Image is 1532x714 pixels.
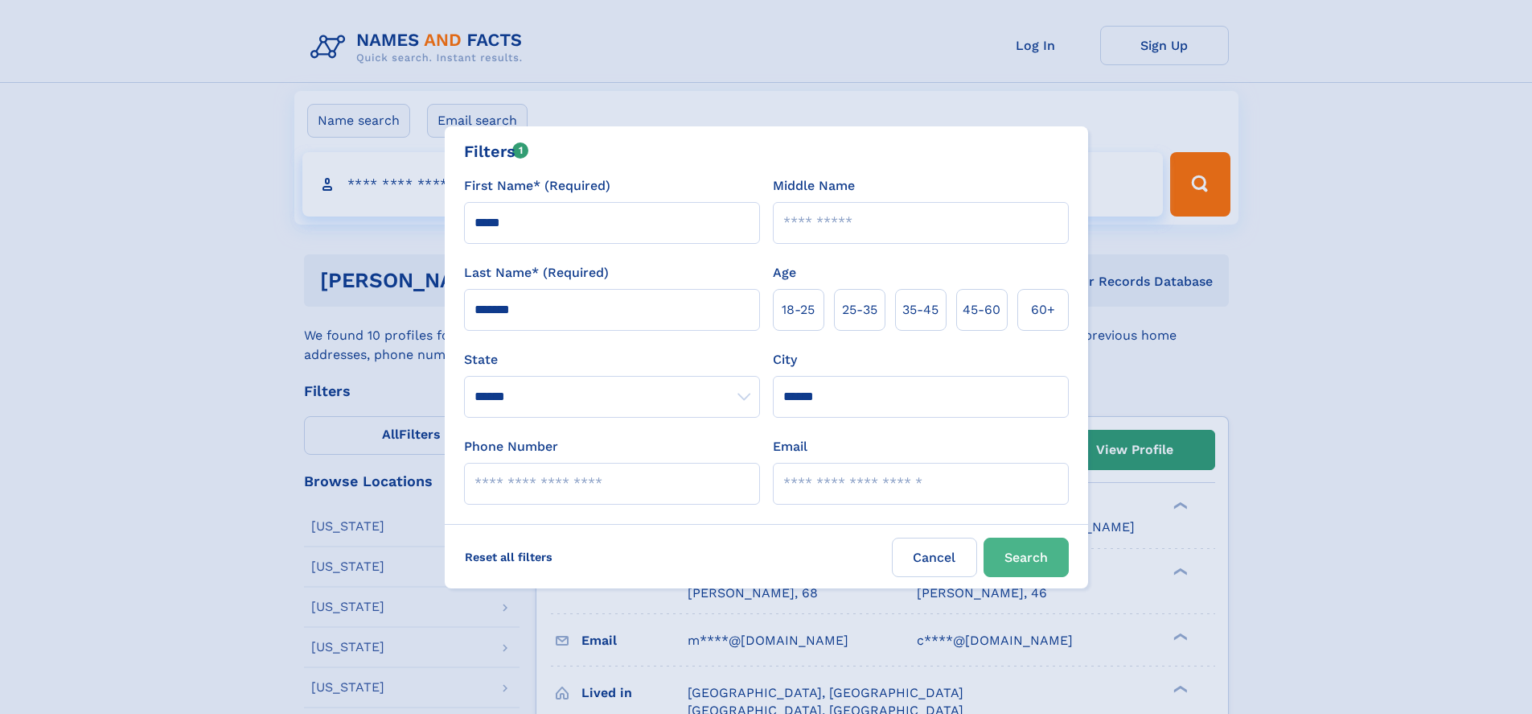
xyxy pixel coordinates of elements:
span: 18‑25 [782,300,815,320]
label: Age [773,263,796,283]
span: 60+ [1031,300,1055,320]
label: State [464,350,760,369]
label: Phone Number [464,437,558,456]
label: First Name* (Required) [464,176,610,196]
span: 25‑35 [842,300,877,320]
label: Last Name* (Required) [464,263,609,283]
span: 35‑45 [902,300,939,320]
label: City [773,350,797,369]
div: Filters [464,139,529,163]
label: Reset all filters [454,538,563,576]
label: Middle Name [773,176,855,196]
label: Email [773,437,807,456]
label: Cancel [892,538,977,577]
span: 45‑60 [963,300,1000,320]
button: Search [984,538,1069,577]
